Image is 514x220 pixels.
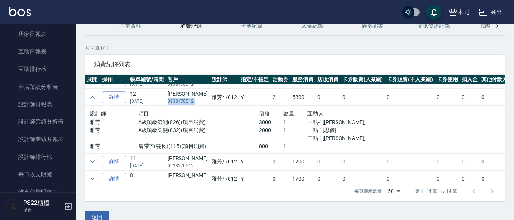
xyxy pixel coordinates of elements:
th: 展開 [85,75,100,85]
a: 設計師排行榜 [3,148,73,166]
th: 操作 [100,75,128,85]
a: 詳情 [102,91,126,103]
td: 雅芳 / /012 [210,170,239,187]
div: 50 [385,181,403,201]
td: [PERSON_NAME] [166,89,210,106]
p: [DATE] [130,98,164,105]
button: 基本資料 [100,17,161,35]
span: 消費紀錄列表 [94,61,496,68]
p: [DATE] [130,179,164,186]
td: 0 [315,170,340,187]
td: Y [239,170,271,187]
p: 0938170512 [168,98,208,105]
p: 800 [259,142,283,150]
p: 三點-1[[PERSON_NAME]] [307,134,380,142]
th: 卡券使用 [435,75,460,85]
div: 木屾 [458,8,470,17]
button: 登出 [476,5,505,19]
button: expand row [87,173,98,184]
td: 1700 [290,170,315,187]
a: 互助排行榜 [3,60,73,78]
td: 2 [271,89,290,106]
p: 第 1–14 筆 共 14 筆 [415,188,457,195]
th: 卡券販賣(不入業績) [385,75,435,85]
td: 0 [460,89,480,106]
p: 一點-1[[PERSON_NAME]] [307,118,380,126]
button: 入金紀錄 [282,17,343,35]
td: 0 [340,153,385,170]
img: Person [6,199,21,214]
a: 每日收支明細 [3,166,73,183]
p: 雅芳 [90,126,138,134]
td: 0 [435,89,460,106]
button: 木屾 [445,5,473,20]
td: Y [239,89,271,106]
td: 12 [128,89,166,106]
th: 扣入金 [460,75,480,85]
th: 客戶 [166,75,210,85]
span: 數量 [283,110,294,116]
a: 詳情 [102,156,126,168]
td: 0 [435,153,460,170]
p: A級頂級染髮(832)(項目消費) [138,126,259,134]
button: expand row [87,92,98,103]
a: 設計師業績月報表 [3,130,73,148]
a: 互助日報表 [3,43,73,60]
p: 共 14 筆, 1 / 1 [85,45,505,52]
td: 0 [271,170,290,187]
a: 詳情 [102,173,126,185]
th: 卡券販賣(入業績) [340,75,385,85]
p: 3000 [259,118,283,126]
td: [PERSON_NAME] [166,153,210,170]
p: 櫃台 [23,207,62,214]
a: 設計師業績分析表 [3,113,73,130]
td: 0 [460,170,480,187]
p: 1 [283,142,307,150]
button: 消費記錄 [161,17,221,35]
button: 顧客追蹤 [343,17,403,35]
p: 2000 [259,126,283,134]
th: 服務消費 [290,75,315,85]
span: 價格 [259,110,270,116]
p: 肩帶下(髮長)(115)(項目消費) [138,142,259,150]
button: save [426,5,442,20]
td: 雅芳 / /012 [210,89,239,106]
button: 卡券紀錄 [221,17,282,35]
p: 每頁顯示數量 [354,188,382,195]
td: 8 [128,170,166,187]
td: 雅芳 / /012 [210,153,239,170]
span: 設計師 [90,110,106,116]
a: 收支分類明細表 [3,183,73,201]
td: 0 [385,170,435,187]
p: 1 [283,126,307,134]
span: 項目 [138,110,149,116]
td: [PERSON_NAME] [166,170,210,187]
p: 雅芳 [90,142,138,150]
td: Y [239,153,271,170]
p: 1 [283,118,307,126]
a: 設計師日報表 [3,96,73,113]
td: 0 [340,170,385,187]
p: A級頂級溫朔(826)(項目消費) [138,118,259,126]
a: 店家日報表 [3,25,73,43]
a: 全店業績分析表 [3,78,73,96]
img: Logo [9,7,31,16]
td: 0 [315,89,340,106]
th: 帳單編號/時間 [128,75,166,85]
td: 0 [315,153,340,170]
td: 0 [271,153,290,170]
button: 簡訊發送紀錄 [403,17,464,35]
p: 一點-1[思儀] [307,126,380,134]
td: 0 [460,153,480,170]
button: expand row [87,156,98,167]
p: 雅芳 [90,118,138,126]
td: 0 [340,89,385,106]
td: 0 [385,89,435,106]
th: 店販消費 [315,75,340,85]
p: 0938170512 [168,162,208,169]
p: 0938170512 [168,179,208,186]
td: 1700 [290,153,315,170]
td: 5800 [290,89,315,106]
th: 活動券 [271,75,290,85]
td: 11 [128,153,166,170]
